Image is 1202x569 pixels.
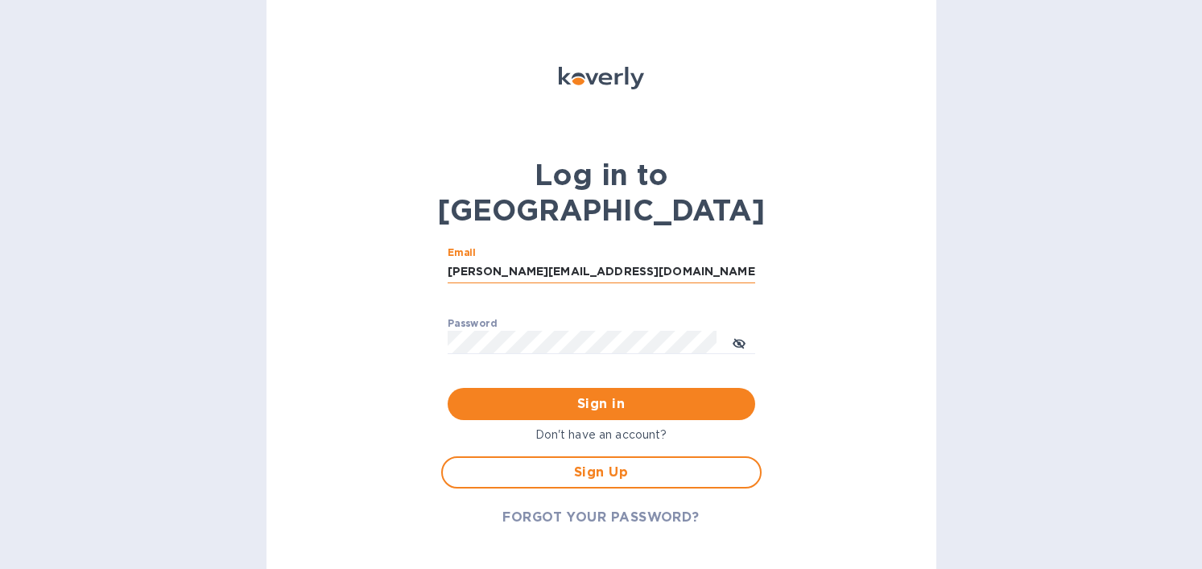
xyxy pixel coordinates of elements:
img: Koverly [559,67,644,89]
button: FORGOT YOUR PASSWORD? [489,501,713,534]
button: Sign Up [441,456,762,489]
span: Sign in [461,394,742,414]
b: Log in to [GEOGRAPHIC_DATA] [437,157,765,228]
label: Password [448,319,497,328]
span: Sign Up [456,463,747,482]
span: FORGOT YOUR PASSWORD? [502,508,700,527]
p: Don't have an account? [441,427,762,443]
button: Sign in [448,388,755,420]
label: Email [448,248,476,258]
button: toggle password visibility [723,326,755,358]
